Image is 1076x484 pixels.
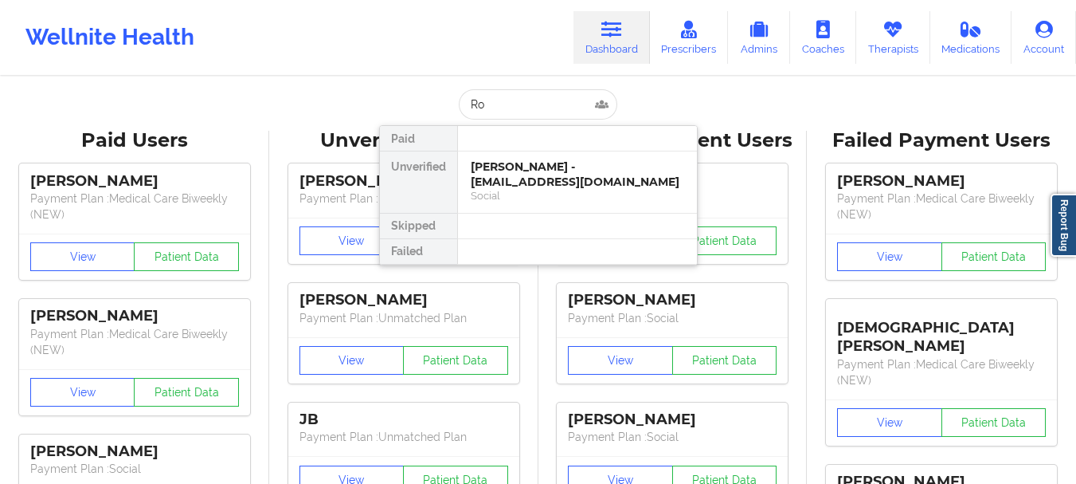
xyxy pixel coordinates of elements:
[380,239,457,265] div: Failed
[930,11,1012,64] a: Medications
[299,191,508,207] p: Payment Plan : Unmatched Plan
[134,378,239,407] button: Patient Data
[568,310,777,326] p: Payment Plan : Social
[403,346,508,375] button: Patient Data
[672,346,777,375] button: Patient Data
[299,291,508,309] div: [PERSON_NAME]
[299,310,508,326] p: Payment Plan : Unmatched Plan
[380,126,457,151] div: Paid
[568,429,777,445] p: Payment Plan : Social
[1051,194,1076,257] a: Report Bug
[299,429,508,445] p: Payment Plan : Unmatched Plan
[856,11,930,64] a: Therapists
[30,172,239,191] div: [PERSON_NAME]
[471,159,684,189] div: [PERSON_NAME] - [EMAIL_ADDRESS][DOMAIN_NAME]
[672,226,777,255] button: Patient Data
[30,191,239,222] p: Payment Plan : Medical Care Biweekly (NEW)
[30,378,135,407] button: View
[837,408,942,437] button: View
[299,172,508,191] div: [PERSON_NAME]
[941,408,1047,437] button: Patient Data
[299,346,405,375] button: View
[1011,11,1076,64] a: Account
[568,411,777,429] div: [PERSON_NAME]
[280,128,527,153] div: Unverified Users
[941,242,1047,271] button: Patient Data
[790,11,856,64] a: Coaches
[30,326,239,358] p: Payment Plan : Medical Care Biweekly (NEW)
[573,11,650,64] a: Dashboard
[380,214,457,239] div: Skipped
[837,356,1046,388] p: Payment Plan : Medical Care Biweekly (NEW)
[568,291,777,309] div: [PERSON_NAME]
[568,346,673,375] button: View
[30,461,239,477] p: Payment Plan : Social
[837,191,1046,222] p: Payment Plan : Medical Care Biweekly (NEW)
[818,128,1065,153] div: Failed Payment Users
[471,189,684,203] div: Social
[30,307,239,325] div: [PERSON_NAME]
[299,226,405,255] button: View
[299,411,508,429] div: JB
[837,307,1046,356] div: [DEMOGRAPHIC_DATA][PERSON_NAME]
[837,242,942,271] button: View
[11,128,258,153] div: Paid Users
[650,11,729,64] a: Prescribers
[30,443,239,461] div: [PERSON_NAME]
[837,172,1046,191] div: [PERSON_NAME]
[380,151,457,214] div: Unverified
[134,242,239,271] button: Patient Data
[728,11,790,64] a: Admins
[30,242,135,271] button: View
